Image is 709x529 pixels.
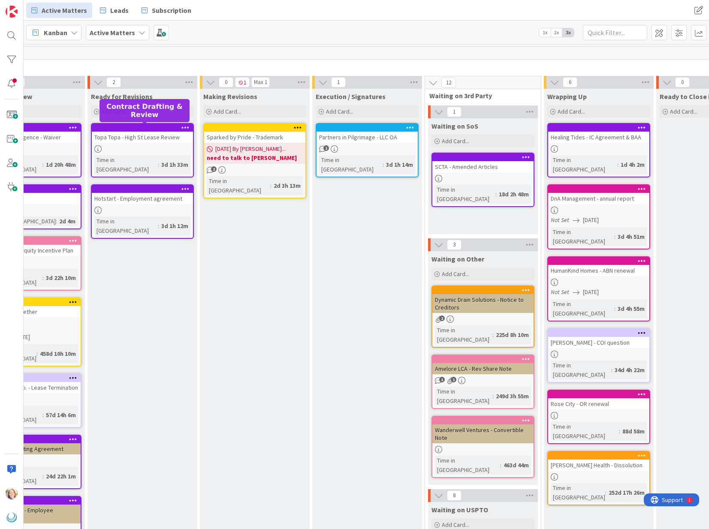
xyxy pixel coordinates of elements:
a: Topa Topa - High St Lease ReviewTime in [GEOGRAPHIC_DATA]:3d 1h 33m [91,123,194,177]
span: : [158,160,159,169]
div: 225d 8h 10m [494,330,531,340]
div: Dynamic Drain Solutions - Notice to Creditors [432,294,534,313]
a: Active Matters [26,3,92,18]
div: 3d 22h 10m [44,273,78,283]
div: 88d 58m [620,427,647,436]
div: Wanderwell Ventures - Convertible Note [432,424,534,443]
div: 463d 44m [501,460,531,470]
span: : [158,221,159,231]
div: 57d 14h 6m [44,410,78,420]
span: Waiting on Other [431,255,484,263]
div: Rose City - OR renewal [548,398,649,409]
span: 1x [539,28,551,37]
a: Amelore LCA - Rev Share NoteTime in [GEOGRAPHIC_DATA]:249d 3h 55m [431,355,534,409]
div: Time in [GEOGRAPHIC_DATA] [551,483,605,502]
a: Sparked by Pride - Trademark[DATE] By [PERSON_NAME]...need to talk to [PERSON_NAME]Time in [GEOGR... [203,123,306,198]
div: SCTA - Amended Articles [432,153,534,172]
div: Rose City - OR renewal [548,391,649,409]
div: Time in [GEOGRAPHIC_DATA] [435,387,492,406]
a: Dynamic Drain Solutions - Notice to CreditorsTime in [GEOGRAPHIC_DATA]:225d 8h 10m [431,286,534,348]
div: [PERSON_NAME] - COI question [548,329,649,348]
span: [DATE] By [PERSON_NAME]... [215,144,286,153]
div: 3d 1h 33m [159,160,190,169]
span: Active Matters [42,5,87,15]
span: 0 [219,77,233,87]
a: Healing Tides - IC Agreement & BAATime in [GEOGRAPHIC_DATA]:1d 4h 2m [547,123,650,177]
div: Hotstart - Employment agreement [92,193,193,204]
input: Quick Filter... [583,25,647,40]
span: Support [18,1,39,12]
div: HumanKind Homes - ABN renewal [548,257,649,276]
div: [PERSON_NAME] - COI question [548,337,649,348]
div: 3d 1h 14m [384,160,415,169]
a: HumanKind Homes - ABN renewalNot Set[DATE]Time in [GEOGRAPHIC_DATA]:3d 4h 55m [547,256,650,322]
div: Sparked by Pride - Trademark [204,124,305,143]
div: 18d 2h 48m [497,189,531,199]
div: 3d 4h 55m [615,304,647,313]
div: Time in [GEOGRAPHIC_DATA] [94,216,158,235]
span: : [42,273,44,283]
span: 1 [331,77,346,87]
div: HumanKind Homes - ABN renewal [548,265,649,276]
a: DnA Management - annual reportNot Set[DATE]Time in [GEOGRAPHIC_DATA]:3d 4h 51m [547,184,650,249]
div: DnA Management - annual report [548,193,649,204]
span: 2x [551,28,562,37]
div: Max 1 [254,80,267,84]
a: Leads [95,3,134,18]
div: [PERSON_NAME] Health - Dissolution [548,452,649,471]
span: Making Revisions [203,92,257,101]
div: Time in [GEOGRAPHIC_DATA] [551,422,619,441]
span: : [36,349,38,358]
div: Time in [GEOGRAPHIC_DATA] [551,361,611,379]
span: 2 [106,77,121,87]
span: Add Card... [442,521,469,529]
span: Add Card... [558,108,585,115]
div: Healing Tides - IC Agreement & BAA [548,132,649,143]
div: Healing Tides - IC Agreement & BAA [548,124,649,143]
a: [PERSON_NAME] Health - DissolutionTime in [GEOGRAPHIC_DATA]:252d 17h 26m [547,451,650,505]
div: DnA Management - annual report [548,185,649,204]
span: 2 [439,316,445,321]
div: Time in [GEOGRAPHIC_DATA] [319,155,383,174]
b: need to talk to [PERSON_NAME] [207,153,303,162]
span: Add Card... [326,108,353,115]
div: 1d 4h 2m [618,160,647,169]
span: : [605,488,606,497]
div: Amelore LCA - Rev Share Note [432,363,534,374]
div: Topa Topa - High St Lease Review [92,132,193,143]
span: 1 [439,377,445,382]
span: [DATE] [583,288,599,297]
div: Time in [GEOGRAPHIC_DATA] [551,299,614,318]
div: Amelore LCA - Rev Share Note [432,355,534,374]
span: Add Card... [442,137,469,145]
span: : [500,460,501,470]
a: Rose City - OR renewalTime in [GEOGRAPHIC_DATA]:88d 58m [547,390,650,444]
div: Sparked by Pride - Trademark [204,132,305,143]
span: Kanban [44,27,67,38]
div: [PERSON_NAME] Health - Dissolution [548,460,649,471]
span: Waiting on SoS [431,122,478,130]
span: 6 [563,77,577,87]
div: Time in [GEOGRAPHIC_DATA] [435,325,492,344]
div: Partners in Pilgrimage - LLC OA [317,132,418,143]
span: : [42,472,44,481]
span: 3x [562,28,574,37]
a: Hotstart - Employment agreementTime in [GEOGRAPHIC_DATA]:3d 1h 12m [91,184,194,239]
span: : [383,160,384,169]
b: Active Matters [90,28,135,37]
div: Time in [GEOGRAPHIC_DATA] [435,456,500,475]
div: 24d 22h 1m [44,472,78,481]
a: Wanderwell Ventures - Convertible NoteTime in [GEOGRAPHIC_DATA]:463d 44m [431,416,534,478]
div: 2d 3h 13m [272,181,303,190]
div: Time in [GEOGRAPHIC_DATA] [551,155,617,174]
span: Execution / Signatures [316,92,386,101]
div: 34d 4h 22m [612,365,647,375]
span: Add Card... [670,108,697,115]
div: Time in [GEOGRAPHIC_DATA] [94,155,158,174]
span: : [42,410,44,420]
span: 3 [447,240,462,250]
span: Leads [110,5,129,15]
span: 2 [211,166,217,172]
div: Time in [GEOGRAPHIC_DATA] [207,176,270,195]
span: : [42,160,44,169]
